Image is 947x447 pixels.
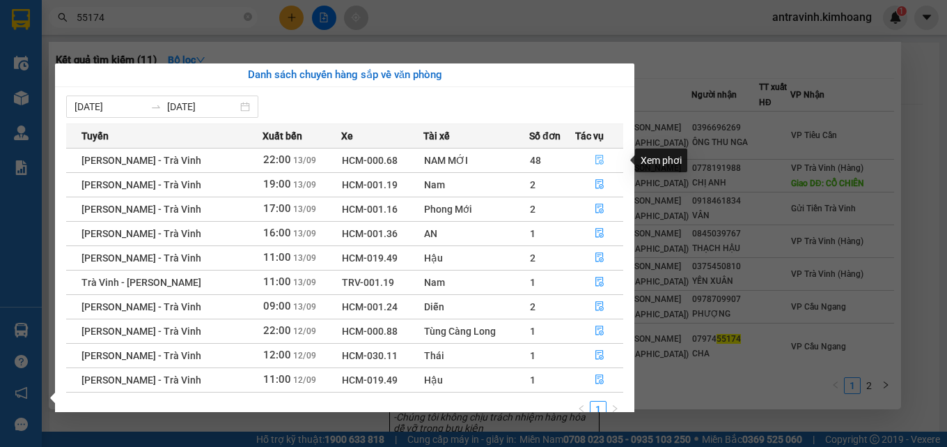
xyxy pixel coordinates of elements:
[75,99,145,114] input: Từ ngày
[81,374,201,386] span: [PERSON_NAME] - Trà Vinh
[342,179,398,190] span: HCM-001.19
[424,324,529,339] div: Tùng Càng Long
[530,228,535,239] span: 1
[342,374,398,386] span: HCM-019.49
[293,229,316,238] span: 13/09
[424,250,529,266] div: Hậu
[341,128,353,144] span: Xe
[635,149,687,172] div: Xem phơi
[576,247,623,269] button: file-done
[263,153,291,166] span: 22:00
[530,252,535,264] span: 2
[595,374,604,386] span: file-done
[293,326,316,336] span: 12/09
[576,149,623,172] button: file-done
[263,275,291,288] span: 11:00
[81,228,201,239] span: [PERSON_NAME] - Trà Vinh
[530,301,535,312] span: 2
[39,60,135,73] span: VP Trà Vinh (Hàng)
[167,99,237,114] input: Đến ngày
[576,296,623,318] button: file-done
[595,204,604,215] span: file-done
[576,369,623,391] button: file-done
[263,300,291,312] span: 09:00
[81,326,201,337] span: [PERSON_NAME] - Trà Vinh
[423,128,450,144] span: Tài xế
[263,349,291,361] span: 12:00
[595,252,604,264] span: file-done
[66,67,623,84] div: Danh sách chuyến hàng sắp về văn phòng
[530,155,541,166] span: 48
[81,204,201,215] span: [PERSON_NAME] - Trà Vinh
[590,402,606,417] a: 1
[293,253,316,263] span: 13/09
[530,326,535,337] span: 1
[576,320,623,342] button: file-done
[529,128,561,144] span: Số đơn
[573,401,590,418] button: left
[150,101,162,112] span: swap-right
[342,252,398,264] span: HCM-019.49
[576,222,623,245] button: file-done
[606,401,623,418] button: right
[293,156,316,165] span: 13/09
[81,179,201,190] span: [PERSON_NAME] - Trà Vinh
[263,251,291,264] span: 11:00
[293,204,316,214] span: 13/09
[263,373,291,386] span: 11:00
[342,204,398,215] span: HCM-001.16
[595,179,604,190] span: file-done
[6,75,100,89] span: 0376942647 -
[263,128,302,144] span: Xuất bến
[530,277,535,288] span: 1
[81,252,201,264] span: [PERSON_NAME] - Trà Vinh
[293,180,316,190] span: 13/09
[575,128,604,144] span: Tác vụ
[530,204,535,215] span: 2
[577,404,586,413] span: left
[342,326,398,337] span: HCM-000.88
[342,301,398,312] span: HCM-001.24
[576,174,623,196] button: file-done
[424,372,529,388] div: Hậu
[36,91,106,104] span: KO BAO ƯỚT
[81,301,201,312] span: [PERSON_NAME] - Trà Vinh
[293,302,316,312] span: 13/09
[606,401,623,418] li: Next Page
[263,324,291,337] span: 22:00
[595,155,604,166] span: file-done
[293,375,316,385] span: 12/09
[595,326,604,337] span: file-done
[342,155,398,166] span: HCM-000.68
[6,91,106,104] span: GIAO:
[81,350,201,361] span: [PERSON_NAME] - Trà Vinh
[424,153,529,168] div: NAM MỚI
[342,277,394,288] span: TRV-001.19
[424,299,529,315] div: Diễn
[573,401,590,418] li: Previous Page
[150,101,162,112] span: to
[424,348,529,363] div: Thái
[75,75,100,89] span: babe
[424,226,529,241] div: AN
[576,344,623,367] button: file-done
[576,198,623,220] button: file-done
[611,404,619,413] span: right
[590,401,606,418] li: 1
[595,301,604,312] span: file-done
[81,128,109,144] span: Tuyến
[595,228,604,239] span: file-done
[424,275,529,290] div: Nam
[424,177,529,192] div: Nam
[263,227,291,239] span: 16:00
[530,350,535,361] span: 1
[81,155,201,166] span: [PERSON_NAME] - Trà Vinh
[595,277,604,288] span: file-done
[424,202,529,217] div: Phong Mới
[6,27,130,54] span: VP [PERSON_NAME] ([GEOGRAPHIC_DATA]) -
[530,374,535,386] span: 1
[576,271,623,294] button: file-done
[6,60,203,73] p: NHẬN:
[595,350,604,361] span: file-done
[263,202,291,215] span: 17:00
